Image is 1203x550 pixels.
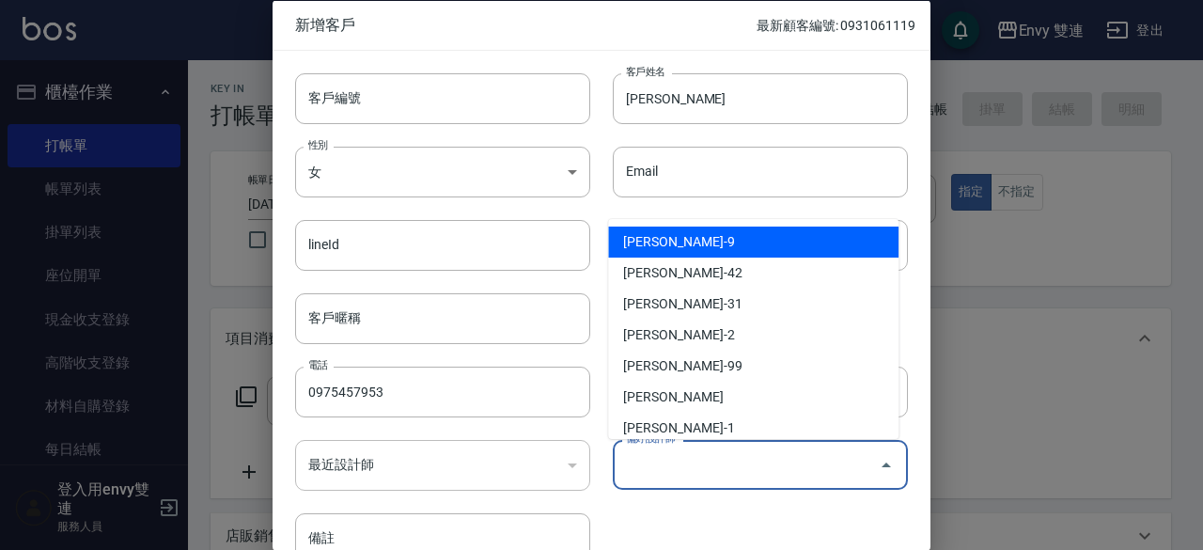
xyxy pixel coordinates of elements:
[608,227,898,258] li: [PERSON_NAME]-9
[295,146,590,196] div: 女
[608,351,898,382] li: [PERSON_NAME]-99
[295,15,757,34] span: 新增客戶
[608,382,898,413] li: [PERSON_NAME]
[626,64,665,78] label: 客戶姓名
[608,320,898,351] li: [PERSON_NAME]-2
[608,289,898,320] li: [PERSON_NAME]-31
[757,15,915,35] p: 最新顧客編號: 0931061119
[608,413,898,444] li: [PERSON_NAME]-1
[608,258,898,289] li: [PERSON_NAME]-42
[871,449,901,479] button: Close
[308,137,328,151] label: 性別
[308,358,328,372] label: 電話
